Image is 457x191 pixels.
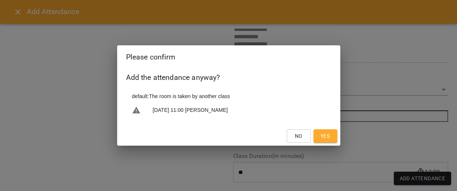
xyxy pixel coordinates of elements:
[295,132,302,140] span: No
[126,103,331,118] li: [DATE] 11:00 [PERSON_NAME]
[126,72,331,83] h6: Add the attendance anyway?
[321,132,330,140] span: Yes
[313,129,337,143] button: Yes
[126,90,331,103] li: default : The room is taken by another class
[287,129,310,143] button: No
[126,51,331,63] h2: Please confirm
